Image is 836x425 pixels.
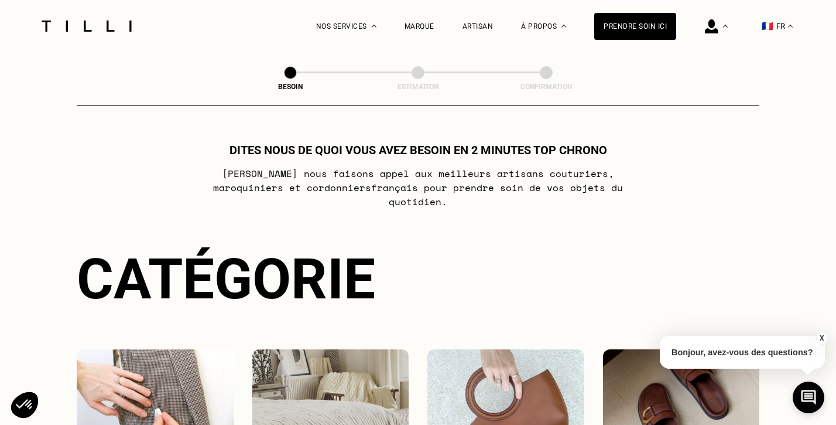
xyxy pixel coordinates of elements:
a: Prendre soin ici [594,13,676,40]
img: icône connexion [705,19,718,33]
a: Marque [405,22,434,30]
h1: Dites nous de quoi vous avez besoin en 2 minutes top chrono [229,143,607,157]
div: Besoin [232,83,349,91]
div: Catégorie [77,246,759,312]
p: Bonjour, avez-vous des questions? [660,336,825,369]
img: menu déroulant [788,25,793,28]
a: Artisan [462,22,494,30]
button: X [816,332,827,345]
img: Menu déroulant [372,25,376,28]
img: Menu déroulant [723,25,728,28]
img: Logo du service de couturière Tilli [37,21,136,32]
p: [PERSON_NAME] nous faisons appel aux meilleurs artisans couturiers , maroquiniers et cordonniers ... [186,166,650,209]
div: Estimation [359,83,477,91]
img: Menu déroulant à propos [561,25,566,28]
span: 🇫🇷 [762,21,773,32]
div: Confirmation [488,83,605,91]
